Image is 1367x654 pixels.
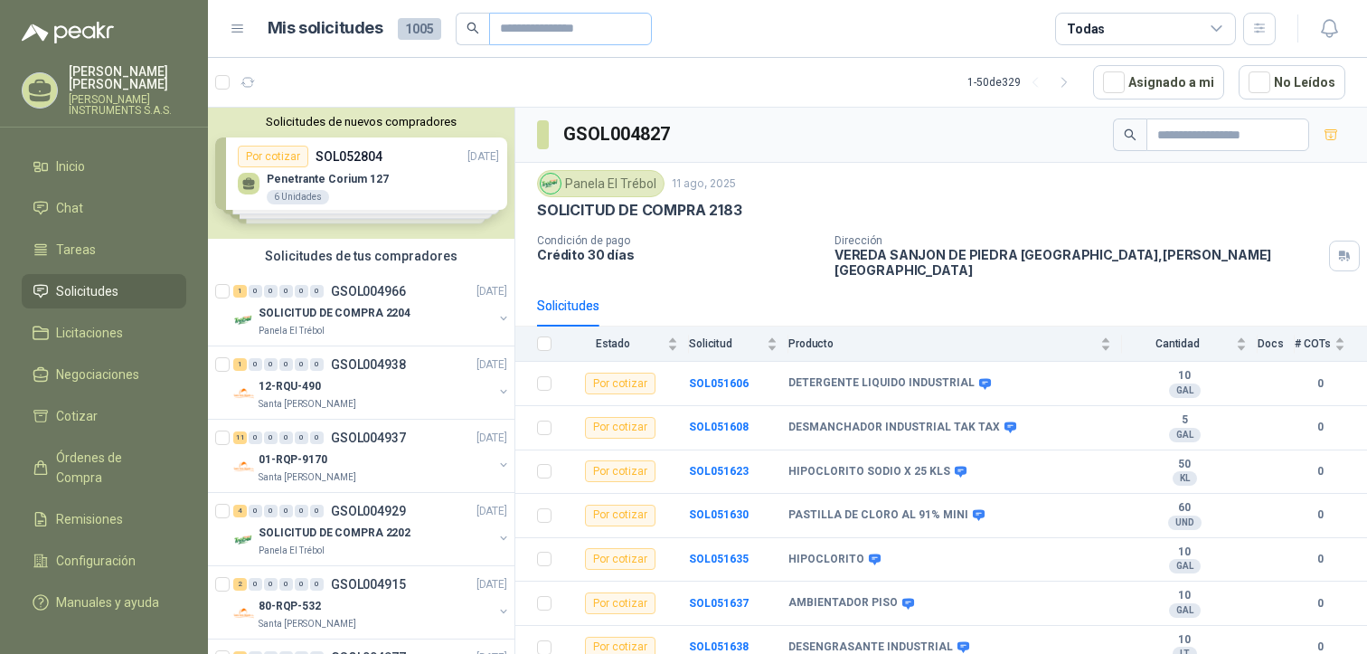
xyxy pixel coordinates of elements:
div: 0 [279,285,293,298]
div: 0 [264,358,278,371]
b: 0 [1295,463,1345,480]
b: 0 [1295,595,1345,612]
a: 1 0 0 0 0 0 GSOL004938[DATE] Company Logo12-RQU-490Santa [PERSON_NAME] [233,354,511,412]
div: 0 [279,505,293,517]
b: 0 [1295,419,1345,436]
p: SOLICITUD DE COMPRA 2204 [259,305,410,322]
span: # COTs [1295,337,1331,350]
p: GSOL004966 [331,285,406,298]
b: 10 [1122,589,1247,603]
div: 0 [310,505,324,517]
a: Inicio [22,149,186,184]
p: [DATE] [476,430,507,447]
div: 2 [233,578,247,591]
div: 0 [310,431,324,444]
p: [PERSON_NAME] [PERSON_NAME] [69,65,186,90]
img: Company Logo [233,529,255,551]
p: [DATE] [476,283,507,300]
b: DETERGENTE LIQUIDO INDUSTRIAL [788,376,975,391]
div: 4 [233,505,247,517]
p: 11 ago, 2025 [672,175,736,193]
p: 12-RQU-490 [259,378,321,395]
p: [DATE] [476,503,507,520]
a: Licitaciones [22,316,186,350]
div: KL [1173,471,1197,486]
p: GSOL004938 [331,358,406,371]
b: 5 [1122,413,1247,428]
a: Configuración [22,544,186,578]
div: 0 [279,358,293,371]
p: 01-RQP-9170 [259,451,327,469]
a: 11 0 0 0 0 0 GSOL004937[DATE] Company Logo01-RQP-9170Santa [PERSON_NAME] [233,427,511,485]
div: 1 [233,358,247,371]
p: Dirección [834,234,1322,247]
b: 60 [1122,501,1247,516]
th: Solicitud [689,327,788,362]
div: Por cotizar [585,505,655,526]
b: 0 [1295,551,1345,568]
p: [DATE] [476,356,507,374]
div: Por cotizar [585,460,655,482]
p: GSOL004929 [331,505,406,517]
p: SOLICITUD DE COMPRA 2202 [259,525,410,542]
b: DESMANCHADOR INDUSTRIAL TAK TAX [788,421,1000,435]
span: Tareas [56,240,96,260]
b: SOL051608 [689,421,749,433]
p: [PERSON_NAME] INSTRUMENTS S.A.S. [69,94,186,116]
span: 1005 [398,18,441,40]
div: Solicitudes de tus compradores [208,239,514,273]
a: SOL051635 [689,553,749,565]
div: 0 [264,505,278,517]
b: PASTILLA DE CLORO AL 91% MINI [788,508,968,523]
p: Santa [PERSON_NAME] [259,470,356,485]
a: SOL051630 [689,508,749,521]
a: SOL051606 [689,377,749,390]
div: 0 [264,578,278,591]
b: 10 [1122,633,1247,648]
a: SOL051623 [689,465,749,478]
div: Por cotizar [585,373,655,394]
div: 0 [279,431,293,444]
p: Crédito 30 días [537,247,820,262]
p: GSOL004937 [331,431,406,444]
a: 4 0 0 0 0 0 GSOL004929[DATE] Company LogoSOLICITUD DE COMPRA 2202Panela El Trébol [233,500,511,558]
button: No Leídos [1239,65,1345,100]
p: SOLICITUD DE COMPRA 2183 [537,201,742,220]
img: Company Logo [233,309,255,331]
b: HIPOCLORITO [788,553,864,567]
div: UND [1168,516,1202,530]
span: Manuales y ayuda [56,592,159,612]
div: 0 [295,358,308,371]
div: 0 [295,505,308,517]
p: Santa [PERSON_NAME] [259,397,356,412]
th: Docs [1258,327,1295,362]
div: GAL [1169,428,1201,442]
b: 0 [1295,507,1345,524]
a: Negociaciones [22,357,186,392]
div: GAL [1169,603,1201,618]
b: HIPOCLORITO SODIO X 25 KLS [788,465,950,479]
div: Todas [1067,19,1105,39]
div: 0 [310,578,324,591]
div: 0 [279,578,293,591]
img: Company Logo [233,602,255,624]
a: Órdenes de Compra [22,441,186,495]
span: Producto [788,337,1097,350]
div: 1 - 50 de 329 [967,68,1079,97]
div: 0 [295,578,308,591]
div: 0 [310,358,324,371]
span: search [467,22,479,34]
b: 10 [1122,545,1247,560]
span: Chat [56,198,83,218]
p: GSOL004915 [331,578,406,591]
img: Company Logo [233,456,255,478]
div: 11 [233,431,247,444]
a: Remisiones [22,502,186,536]
div: 1 [233,285,247,298]
a: Cotizar [22,399,186,433]
div: 0 [249,505,262,517]
th: # COTs [1295,327,1367,362]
